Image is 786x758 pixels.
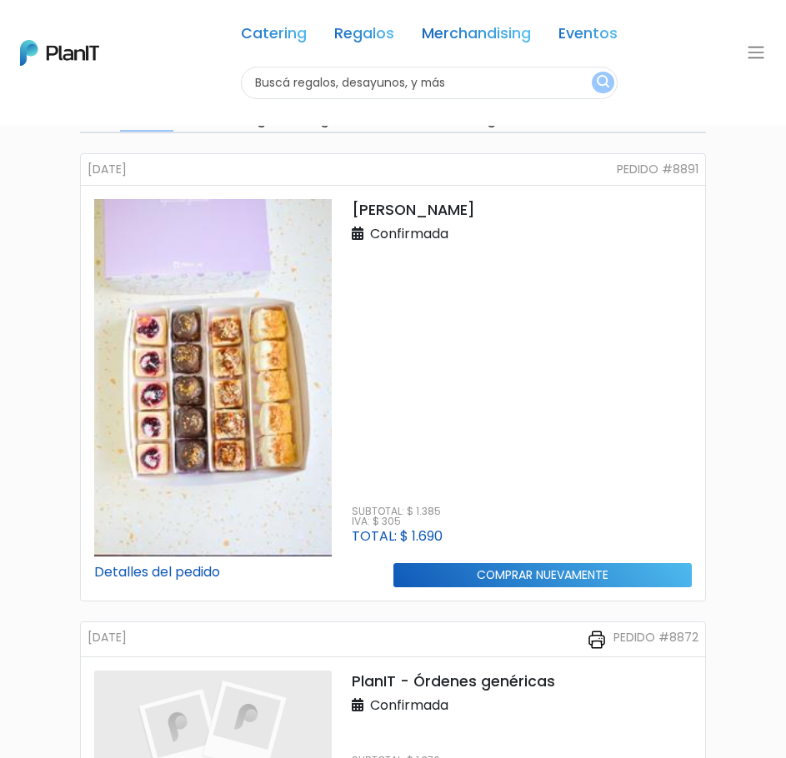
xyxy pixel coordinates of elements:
[352,224,448,244] p: Confirmada
[88,161,127,178] small: [DATE]
[393,563,693,587] input: Comprar nuevamente
[617,161,698,178] small: Pedido #8891
[241,27,307,47] a: Catering
[334,27,394,47] a: Regalos
[352,199,692,221] p: [PERSON_NAME]
[597,75,609,91] img: search_button-432b6d5273f82d61273b3651a40e1bd1b912527efae98b1b7a1b2c0702e16a8d.svg
[352,671,692,692] p: PlanIT - Órdenes genéricas
[613,629,698,650] small: Pedido #8872
[422,27,531,47] a: Merchandising
[352,516,443,526] p: IVA: $ 305
[94,199,332,557] img: thumb_WhatsApp_Image_2023-11-27_at_16.04.15.jpeg
[587,630,607,650] img: printer-31133f7acbd7ec30ea1ab4a3b6864c9b5ed483bd8d1a339becc4798053a55bbc.svg
[352,530,443,543] p: Total: $ 1.690
[241,67,618,99] input: Buscá regalos, desayunos, y más
[558,27,618,47] a: Eventos
[86,16,240,48] div: ¿Necesitás ayuda?
[352,696,448,716] p: Confirmada
[352,506,443,516] p: Subtotal: $ 1.385
[20,40,99,66] img: PlanIt Logo
[94,562,220,581] a: Detalles del pedido
[88,629,127,650] small: [DATE]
